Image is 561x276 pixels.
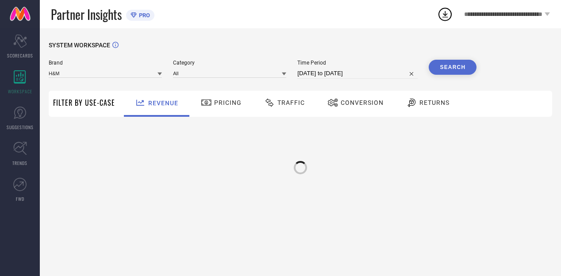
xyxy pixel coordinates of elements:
span: Conversion [341,99,384,106]
span: Category [173,60,286,66]
span: SUGGESTIONS [7,124,34,130]
span: Brand [49,60,162,66]
input: Select time period [297,68,418,79]
span: Revenue [148,100,178,107]
span: SYSTEM WORKSPACE [49,42,110,49]
span: PRO [137,12,150,19]
span: Time Period [297,60,418,66]
span: Returns [419,99,450,106]
span: WORKSPACE [8,88,32,95]
span: Traffic [277,99,305,106]
span: FWD [16,195,24,202]
span: SCORECARDS [7,52,33,59]
span: Pricing [214,99,242,106]
span: Filter By Use-Case [53,97,115,108]
span: TRENDS [12,160,27,166]
span: Partner Insights [51,5,122,23]
button: Search [429,60,476,75]
div: Open download list [437,6,453,22]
